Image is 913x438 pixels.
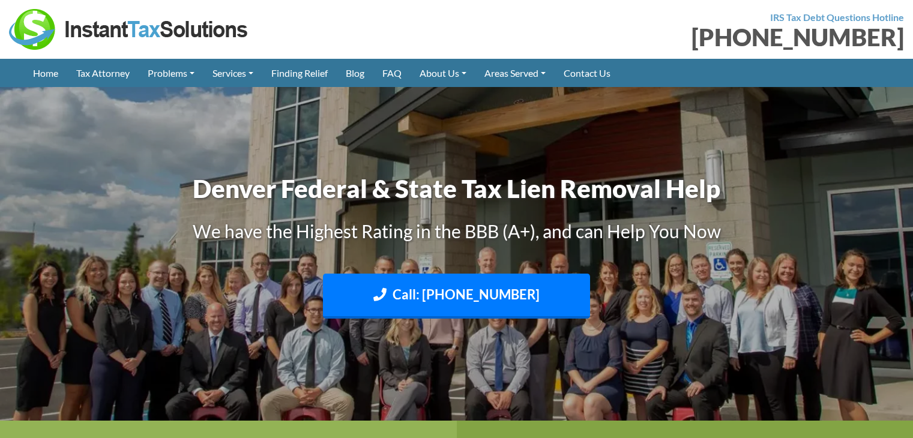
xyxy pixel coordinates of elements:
[139,59,203,87] a: Problems
[555,59,619,87] a: Contact Us
[9,22,249,34] a: Instant Tax Solutions Logo
[466,25,905,49] div: [PHONE_NUMBER]
[67,59,139,87] a: Tax Attorney
[770,11,904,23] strong: IRS Tax Debt Questions Hotline
[411,59,475,87] a: About Us
[262,59,337,87] a: Finding Relief
[124,171,790,206] h1: Denver Federal & State Tax Lien Removal Help
[124,218,790,244] h3: We have the Highest Rating in the BBB (A+), and can Help You Now
[323,274,590,319] a: Call: [PHONE_NUMBER]
[9,9,249,50] img: Instant Tax Solutions Logo
[337,59,373,87] a: Blog
[24,59,67,87] a: Home
[475,59,555,87] a: Areas Served
[203,59,262,87] a: Services
[373,59,411,87] a: FAQ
